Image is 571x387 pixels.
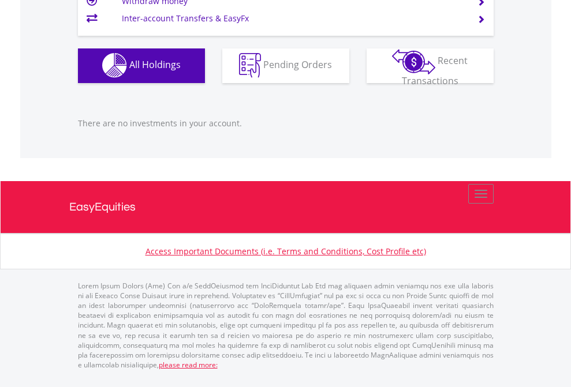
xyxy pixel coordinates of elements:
a: EasyEquities [69,181,502,233]
button: Recent Transactions [367,48,494,83]
img: holdings-wht.png [102,53,127,78]
img: transactions-zar-wht.png [392,49,435,74]
td: Inter-account Transfers & EasyFx [122,10,463,27]
p: Lorem Ipsum Dolors (Ame) Con a/e SeddOeiusmod tem InciDiduntut Lab Etd mag aliquaen admin veniamq... [78,281,494,370]
a: Access Important Documents (i.e. Terms and Conditions, Cost Profile etc) [145,246,426,257]
button: All Holdings [78,48,205,83]
span: Pending Orders [263,58,332,71]
a: please read more: [159,360,218,370]
span: All Holdings [129,58,181,71]
button: Pending Orders [222,48,349,83]
span: Recent Transactions [402,54,468,87]
img: pending_instructions-wht.png [239,53,261,78]
p: There are no investments in your account. [78,118,494,129]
